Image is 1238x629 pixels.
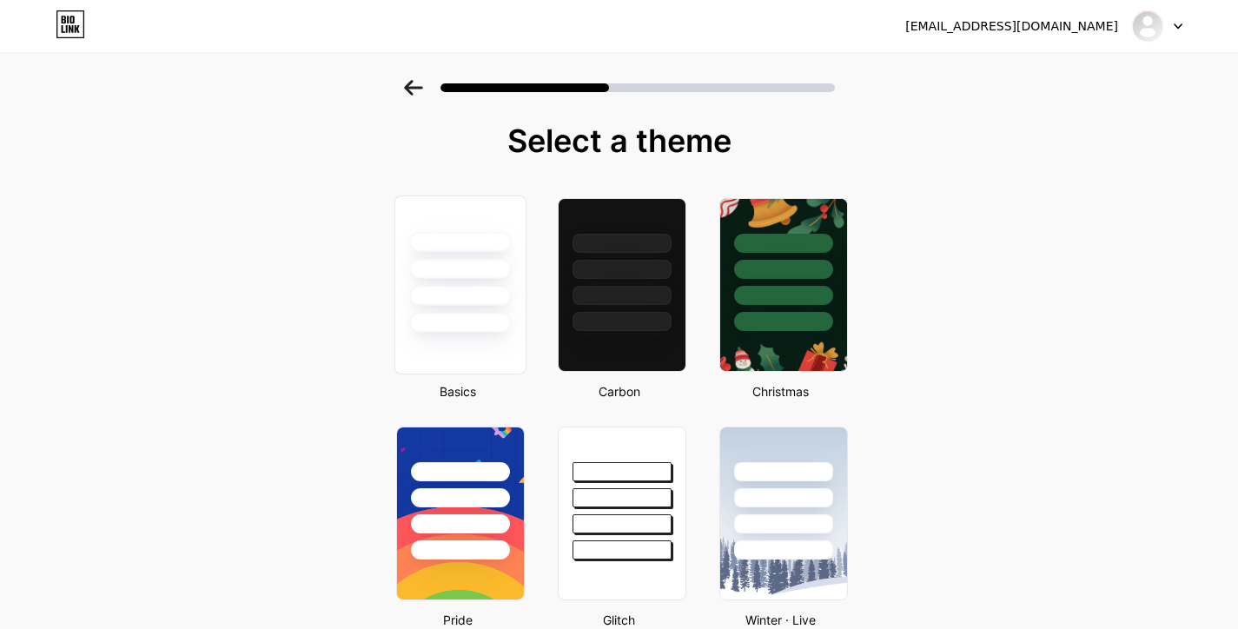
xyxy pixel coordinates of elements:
[389,123,850,158] div: Select a theme
[391,611,525,629] div: Pride
[391,382,525,401] div: Basics
[714,382,848,401] div: Christmas
[553,382,686,401] div: Carbon
[905,17,1118,36] div: [EMAIL_ADDRESS][DOMAIN_NAME]
[553,611,686,629] div: Glitch
[714,611,848,629] div: Winter · Live
[1131,10,1164,43] img: estone23568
